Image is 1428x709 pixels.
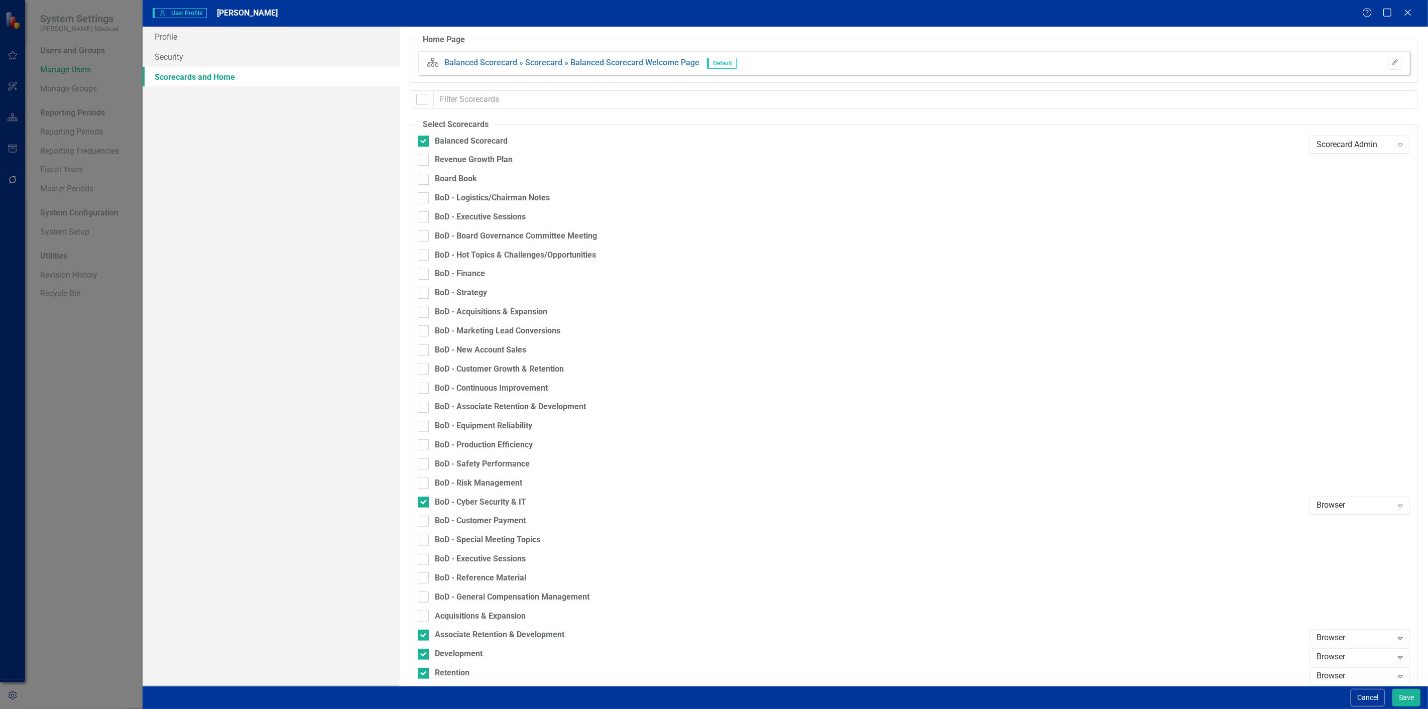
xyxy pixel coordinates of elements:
a: Scorecards and Home [143,67,400,87]
a: Profile [143,27,400,47]
div: BoD - Associate Retention & Development [435,401,586,413]
div: BoD - Reference Material [435,572,526,584]
button: Please Save To Continue [1388,57,1402,70]
a: Security [143,47,400,67]
div: BoD - Acquisitions & Expansion [435,306,547,318]
div: Retention [435,667,469,679]
button: Save [1392,689,1420,706]
div: BoD - Risk Management [435,478,522,489]
div: BoD - Customer Growth & Retention [435,364,564,375]
a: Balanced Scorecard » Scorecard » Balanced Scorecard Welcome Page [444,58,699,67]
div: Scorecard Admin [1317,139,1392,150]
div: Acquisitions & Expansion [435,611,526,622]
div: BoD - Continuous Improvement [435,383,548,394]
div: BoD - New Account Sales [435,344,526,356]
legend: Select Scorecards [418,119,494,131]
div: BoD - General Compensation Management [435,592,589,603]
input: Filter Scorecards [433,90,1418,109]
legend: Home Page [418,34,470,46]
div: BoD - Finance [435,268,485,280]
span: User Profile [153,8,206,18]
span: [PERSON_NAME] [217,8,278,18]
div: BoD - Hot Topics & Challenges/Opportunities [435,250,596,261]
div: BoD - Executive Sessions [435,553,526,565]
span: Default [707,58,737,69]
div: BoD - Cyber Security & IT [435,497,526,508]
div: BoD - Equipment Reliability [435,420,532,432]
div: BoD - Logistics/Chairman Notes [435,192,550,204]
button: Cancel [1351,689,1385,706]
div: BoD - Marketing Lead Conversions [435,325,560,337]
div: Browser [1317,500,1392,511]
div: Associate Retention & Development [435,629,564,641]
div: Board Book [435,173,477,185]
div: Development [435,648,483,660]
div: BoD - Production Efficiency [435,439,533,451]
div: BoD - Safety Performance [435,458,530,470]
div: BoD - Strategy [435,287,487,299]
div: BoD - Customer Payment [435,515,526,527]
div: BoD - Special Meeting Topics [435,534,540,546]
div: BoD - Executive Sessions [435,211,526,223]
div: Balanced Scorecard [435,136,508,147]
div: BoD - Board Governance Committee Meeting [435,230,597,242]
div: Browser [1317,633,1392,644]
div: Revenue Growth Plan [435,154,513,166]
div: Browser [1317,652,1392,663]
div: Browser [1317,671,1392,682]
